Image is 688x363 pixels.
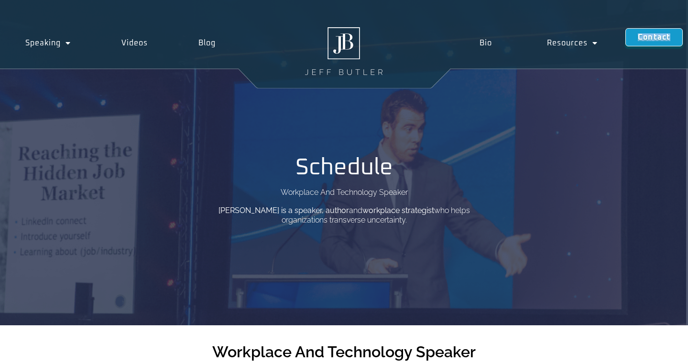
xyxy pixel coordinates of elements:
[96,32,173,54] a: Videos
[362,206,434,215] b: workplace strategist
[638,33,670,41] span: Contact
[452,32,520,54] a: Bio
[625,28,683,46] a: Contact
[520,32,626,54] a: Resources
[281,189,408,196] p: Workplace And Technology Speaker
[208,206,481,225] p: and who helps organizations transverse uncertainty.
[173,32,241,54] a: Blog
[212,344,476,360] h2: Workplace And Technology Speaker
[218,206,349,215] b: [PERSON_NAME] is a speaker, author
[295,156,393,179] h1: Schedule
[452,32,625,54] nav: Menu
